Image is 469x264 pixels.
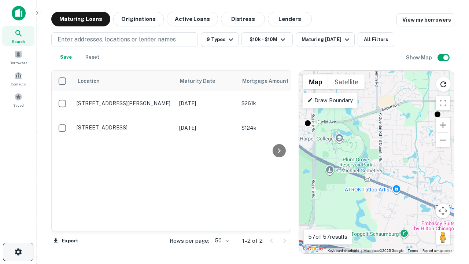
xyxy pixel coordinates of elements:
p: [STREET_ADDRESS] [77,124,172,131]
span: Borrowers [10,60,27,66]
button: Save your search to get updates of matches that match your search criteria. [54,50,78,65]
p: $124k [241,124,315,132]
p: 1–2 of 2 [242,236,263,245]
button: $10k - $10M [241,32,293,47]
a: Saved [2,90,34,110]
span: Location [77,77,100,85]
p: [DATE] [179,99,234,107]
button: Originations [113,12,164,26]
span: Maturity Date [180,77,225,85]
th: Location [73,71,176,91]
button: Reset [81,50,104,65]
button: All Filters [358,32,394,47]
button: Zoom in [436,118,450,132]
button: Zoom out [436,133,450,147]
button: Show satellite imagery [328,74,365,89]
img: Google [301,244,325,253]
div: 50 [212,235,230,246]
img: capitalize-icon.png [12,6,26,21]
th: Mortgage Amount [238,71,318,91]
a: Contacts [2,69,34,88]
a: Open this area in Google Maps (opens a new window) [301,244,325,253]
button: Show street map [303,74,328,89]
p: Draw Boundary [307,96,353,105]
p: Enter addresses, locations or lender names [58,35,176,44]
button: Enter addresses, locations or lender names [51,32,198,47]
p: [STREET_ADDRESS][PERSON_NAME] [77,100,172,107]
span: Map data ©2025 Google [363,249,403,253]
a: Borrowers [2,47,34,67]
p: $261k [241,99,315,107]
button: Distress [221,12,265,26]
a: Report a map error [422,249,452,253]
div: 0 0 [299,71,454,253]
button: Toggle fullscreen view [436,96,450,110]
button: Reload search area [436,77,451,92]
span: Contacts [11,81,26,87]
span: Search [12,38,25,44]
h6: Show Map [406,54,433,62]
th: Maturity Date [176,71,238,91]
a: Terms (opens in new tab) [408,249,418,253]
iframe: Chat Widget [432,182,469,217]
button: Keyboard shortcuts [328,248,359,253]
p: Rows per page: [170,236,209,245]
button: Maturing [DATE] [296,32,355,47]
p: 57 of 57 results [308,232,347,241]
p: [DATE] [179,124,234,132]
button: Maturing Loans [51,12,110,26]
button: Drag Pegman onto the map to open Street View [436,230,450,245]
button: Active Loans [167,12,218,26]
span: Mortgage Amount [242,77,298,85]
button: Export [51,235,80,246]
button: Lenders [268,12,312,26]
span: Saved [13,102,24,108]
a: Search [2,26,34,46]
a: View my borrowers [396,13,454,26]
div: Maturing [DATE] [302,35,351,44]
button: 9 Types [201,32,239,47]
